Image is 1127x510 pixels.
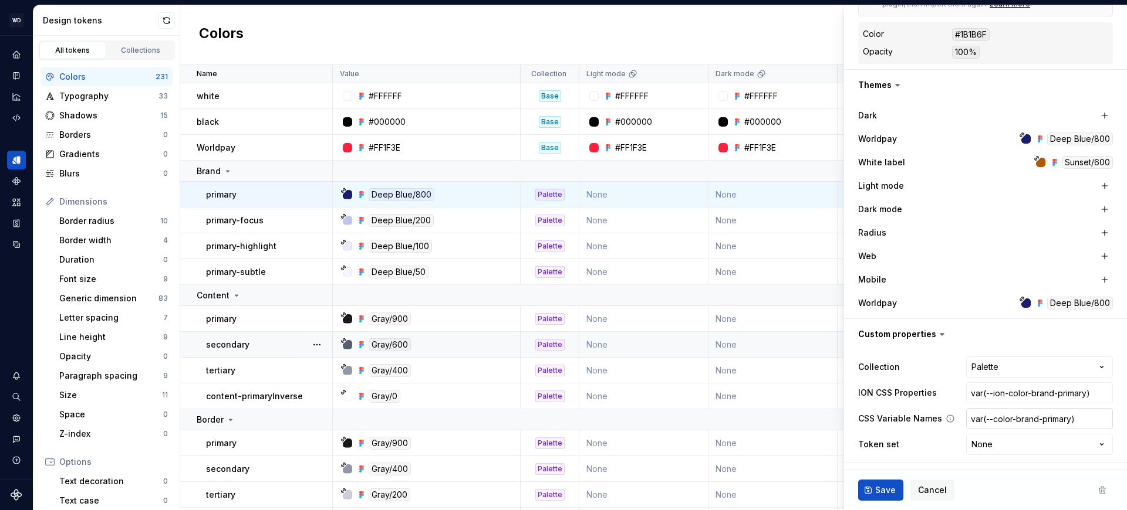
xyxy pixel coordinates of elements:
[163,149,168,159] div: 0
[55,366,173,385] a: Paragraph spacing9
[838,109,967,135] td: None
[838,259,967,285] td: None
[858,480,903,501] button: Save
[206,215,264,226] p: primary-focus
[59,273,163,285] div: Font size
[55,491,173,510] a: Text case0
[838,83,967,109] td: None
[163,496,168,505] div: 0
[7,108,26,127] div: Code automation
[59,71,156,83] div: Colors
[744,90,778,102] div: #FFFFFF
[858,250,876,262] label: Web
[910,480,954,501] button: Cancel
[708,383,838,409] td: None
[838,135,967,161] td: None
[55,250,173,269] a: Duration0
[163,130,168,140] div: 0
[59,196,168,208] div: Dimensions
[966,408,1113,429] input: Empty
[163,371,168,380] div: 9
[7,193,26,212] a: Assets
[716,69,754,79] p: Dark mode
[7,66,26,85] div: Documentation
[708,430,838,456] td: None
[838,456,967,482] td: None
[858,413,942,424] label: CSS Variable Names
[918,484,947,496] span: Cancel
[163,410,168,419] div: 0
[162,390,168,400] div: 11
[586,69,626,79] p: Light mode
[708,332,838,358] td: None
[838,332,967,358] td: None
[206,390,303,402] p: content-primaryInverse
[206,339,249,351] p: secondary
[7,172,26,191] a: Components
[708,208,838,233] td: None
[579,383,708,409] td: None
[369,437,411,450] div: Gray/900
[55,472,173,491] a: Text decoration0
[863,28,884,40] div: Color
[59,456,168,468] div: Options
[369,266,428,278] div: Deep Blue/50
[838,358,967,383] td: None
[41,145,173,164] a: Gradients0
[7,366,26,385] button: Notifications
[579,358,708,383] td: None
[708,233,838,259] td: None
[7,87,26,106] a: Analytics
[708,482,838,508] td: None
[206,437,237,449] p: primary
[535,365,565,376] div: Palette
[197,290,230,301] p: Content
[579,233,708,259] td: None
[7,430,26,448] button: Contact support
[160,216,168,226] div: 10
[9,13,23,28] div: WD
[858,387,937,399] label: ION CSS Properties
[59,389,162,401] div: Size
[369,390,400,403] div: Gray/0
[1047,132,1113,145] div: Deep Blue/800
[579,332,708,358] td: None
[163,255,168,264] div: 0
[2,8,31,33] button: WD
[535,240,565,252] div: Palette
[41,106,173,125] a: Shadows15
[838,208,967,233] td: None
[744,142,776,154] div: #FF1F3E
[539,116,561,128] div: Base
[858,227,886,239] label: Radius
[858,361,900,373] label: Collection
[156,72,168,81] div: 231
[112,46,170,55] div: Collections
[838,430,967,456] td: None
[206,189,237,200] p: primary
[615,142,647,154] div: #FF1F3E
[59,234,163,246] div: Border width
[579,208,708,233] td: None
[59,129,163,141] div: Borders
[369,338,411,351] div: Gray/600
[7,409,26,427] div: Settings
[11,489,22,501] a: Supernova Logo
[43,46,102,55] div: All tokens
[59,110,160,121] div: Shadows
[163,429,168,438] div: 0
[369,240,432,253] div: Deep Blue/100
[55,424,173,443] a: Z-index0
[875,484,896,496] span: Save
[535,266,565,278] div: Palette
[197,165,221,177] p: Brand
[535,437,565,449] div: Palette
[7,235,26,254] div: Data sources
[708,358,838,383] td: None
[858,157,905,168] label: White label
[539,142,561,154] div: Base
[531,69,566,79] p: Collection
